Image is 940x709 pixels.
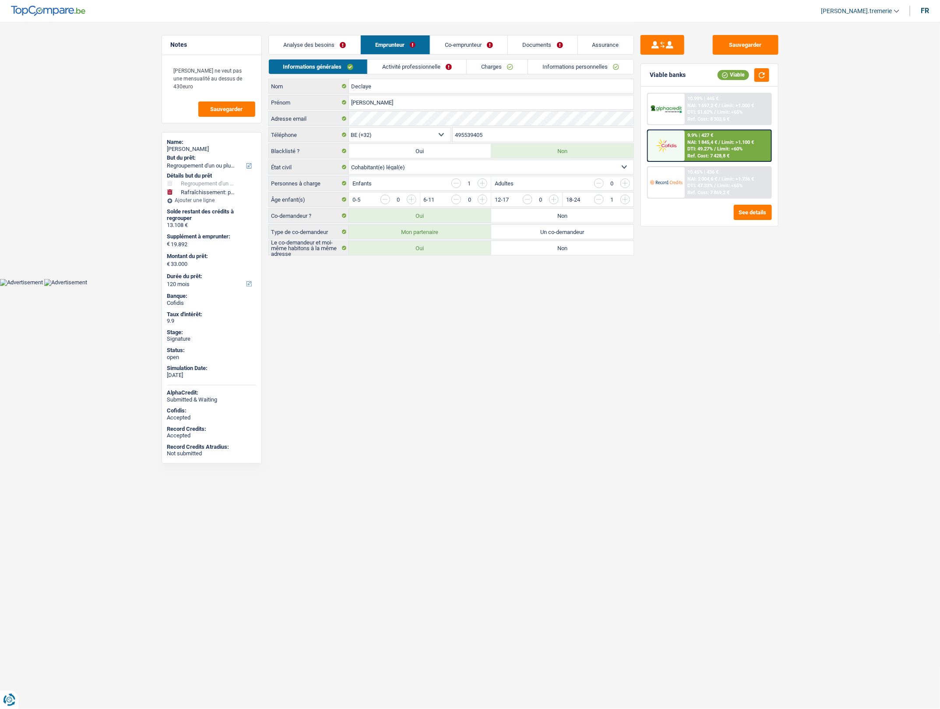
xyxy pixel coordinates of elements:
[352,197,360,203] label: 0-5
[167,197,256,203] div: Ajouter une ligne
[167,172,256,179] div: Détails but du prêt
[349,241,491,255] label: Oui
[269,176,349,190] label: Personnes à charge
[352,181,372,186] label: Enfants
[714,109,716,115] span: /
[269,241,349,255] label: Le co-demandeur et moi-même habitons à la même adresse
[718,176,720,182] span: /
[722,176,754,182] span: Limit: >1.736 €
[717,146,743,152] span: Limit: <60%
[167,300,256,307] div: Cofidis
[269,128,349,142] label: Téléphone
[269,209,349,223] label: Co-demandeur ?
[714,146,716,152] span: /
[650,71,686,79] div: Viable banks
[495,181,514,186] label: Adultes
[491,144,634,158] label: Non
[361,35,430,54] a: Emprunteur
[687,183,713,189] span: DTI: 47.33%
[394,197,402,203] div: 0
[167,372,256,379] div: [DATE]
[722,140,754,145] span: Limit: >1.100 €
[650,137,683,154] img: Cofidis
[687,176,717,182] span: NAI: 2 004,6 €
[608,181,616,186] div: 0
[687,103,717,108] span: NAI: 1 697,2 €
[167,444,256,451] div: Record Credits Atradius:
[167,222,256,229] div: 13.108 €
[687,153,729,159] div: Ref. Cost: 7 428,8 €
[167,407,256,414] div: Cofidis:
[717,183,743,189] span: Limit: <65%
[491,225,634,239] label: Un co-demandeur
[578,35,634,54] a: Assurance
[211,106,243,112] span: Sauvegarder
[167,414,256,421] div: Accepted
[687,109,713,115] span: DTI: 51.62%
[528,59,634,74] a: Informations personnelles
[44,279,87,286] img: Advertisement
[167,347,256,354] div: Status:
[717,109,743,115] span: Limit: <65%
[921,7,929,15] div: fr
[167,261,170,268] span: €
[718,70,749,80] div: Viable
[167,389,256,396] div: AlphaCredit:
[349,225,491,239] label: Mon partenaire
[167,450,256,457] div: Not submitted
[167,233,254,240] label: Supplément à emprunter:
[167,253,254,260] label: Montant du prêt:
[722,103,754,108] span: Limit: >1.000 €
[821,7,892,15] span: [PERSON_NAME].tremerie
[687,96,718,101] div: 10.99% | 445 €
[814,4,899,18] a: [PERSON_NAME].tremerie
[167,365,256,372] div: Simulation Date:
[734,205,772,220] button: See details
[269,95,349,109] label: Prénom
[269,79,349,93] label: Nom
[269,112,349,126] label: Adresse email
[714,183,716,189] span: /
[465,181,473,186] div: 1
[167,293,256,300] div: Banque:
[508,35,577,54] a: Documents
[167,154,254,161] label: But du prêt:
[687,133,713,138] div: 9.9% | 427 €
[453,128,634,142] input: 401020304
[167,329,256,336] div: Stage:
[167,311,256,318] div: Taux d'intérêt:
[368,59,466,74] a: Activité professionnelle
[687,169,718,175] div: 10.45% | 436 €
[167,241,170,248] span: €
[430,35,507,54] a: Co-emprunteur
[269,192,349,206] label: Âge enfant(s)
[198,101,255,117] button: Sauvegarder
[718,103,720,108] span: /
[167,396,256,403] div: Submitted & Waiting
[269,144,349,158] label: Blacklisté ?
[491,209,634,223] label: Non
[687,116,729,122] div: Ref. Cost: 8 303,6 €
[687,140,717,145] span: NAI: 1 845,4 €
[171,41,253,49] h5: Notes
[349,209,491,223] label: Oui
[167,208,256,222] div: Solde restant des crédits à regrouper
[11,6,85,16] img: TopCompare Logo
[269,225,349,239] label: Type de co-demandeur
[467,59,528,74] a: Charges
[167,146,256,153] div: [PERSON_NAME]
[687,190,729,196] div: Ref. Cost: 7 869,2 €
[167,354,256,361] div: open
[167,273,254,280] label: Durée du prêt:
[713,35,778,55] button: Sauvegarder
[167,335,256,342] div: Signature
[491,241,634,255] label: Non
[269,59,368,74] a: Informations générales
[167,426,256,433] div: Record Credits:
[269,35,360,54] a: Analyse des besoins
[167,318,256,325] div: 9.9
[687,146,713,152] span: DTI: 49.27%
[167,432,256,439] div: Accepted
[650,174,683,190] img: Record Credits
[269,160,349,174] label: État civil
